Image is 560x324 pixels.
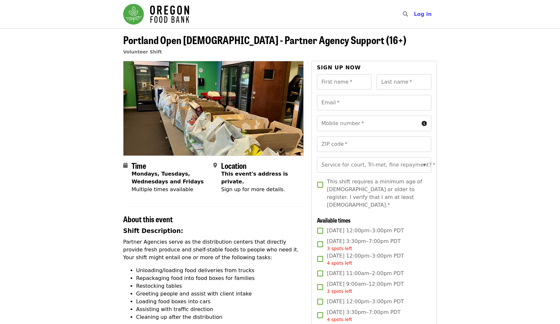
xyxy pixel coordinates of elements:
[317,64,361,71] span: Sign up now
[317,136,431,152] input: ZIP code
[317,216,351,224] span: Available times
[317,116,419,131] input: Mobile number
[327,280,404,295] span: [DATE] 9:00am–12:00pm PDT
[420,160,429,169] button: Open
[327,317,352,322] span: 4 spots left
[327,260,352,266] span: 4 spots left
[221,160,247,171] span: Location
[136,267,304,274] li: Unloading/loading food deliveries from trucks
[123,238,304,261] p: Partner Agencies serve as the distribution centers that directly provide fresh produce and shelf-...
[327,246,352,251] span: 3 spots left
[409,8,437,21] button: Log in
[123,227,183,234] strong: Shift Description:
[412,6,417,22] input: Search
[221,186,285,192] span: Sign up for more details.
[327,252,404,267] span: [DATE] 12:00pm–3:00pm PDT
[327,227,404,235] span: [DATE] 12:00pm–3:00pm PDT
[422,121,427,127] i: circle-info icon
[327,298,404,306] span: [DATE] 12:00pm–3:00pm PDT
[136,290,304,298] li: Greeting people and assist with client intake
[403,11,408,17] i: search icon
[136,282,304,290] li: Restocking tables
[377,74,431,90] input: Last name
[327,289,352,294] span: 3 spots left
[327,178,426,209] span: This shift requires a minimum age of [DEMOGRAPHIC_DATA] or older to register. I verify that I am ...
[327,270,404,277] span: [DATE] 11:00am–2:00pm PDT
[132,186,208,193] div: Multiple times available
[136,298,304,306] li: Loading food boxes into cars
[317,74,372,90] input: First name
[123,162,128,168] i: calendar icon
[414,11,432,17] span: Log in
[327,308,401,323] span: [DATE] 3:30pm–7:00pm PDT
[123,32,406,47] span: Portland Open [DEMOGRAPHIC_DATA] - Partner Agency Support (16+)
[123,61,303,155] img: Portland Open Bible - Partner Agency Support (16+) organized by Oregon Food Bank
[123,49,162,54] a: Volunteer Shift
[221,171,288,185] span: This event's address is private.
[327,237,401,252] span: [DATE] 3:30pm–7:00pm PDT
[132,160,146,171] span: Time
[123,213,173,225] span: About this event
[123,4,189,25] img: Oregon Food Bank - Home
[317,95,431,110] input: Email
[213,162,217,168] i: map-marker-alt icon
[136,306,304,313] li: Assisting with traffic direction
[132,171,204,185] strong: Mondays, Tuesdays, Wednesdays and Fridays
[136,274,304,282] li: Repackaging food into food boxes for families
[136,313,304,321] li: Cleaning up after the distribution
